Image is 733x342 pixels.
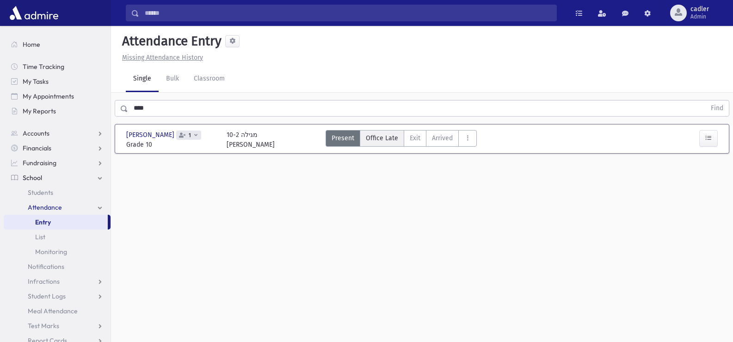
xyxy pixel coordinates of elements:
[4,274,111,289] a: Infractions
[4,200,111,215] a: Attendance
[126,66,159,92] a: Single
[4,89,111,104] a: My Appointments
[35,218,51,226] span: Entry
[126,130,176,140] span: [PERSON_NAME]
[28,262,64,271] span: Notifications
[432,133,453,143] span: Arrived
[4,215,108,230] a: Entry
[326,130,477,149] div: AttTypes
[23,40,40,49] span: Home
[23,144,51,152] span: Financials
[159,66,186,92] a: Bulk
[366,133,398,143] span: Office Late
[4,126,111,141] a: Accounts
[4,230,111,244] a: List
[118,54,203,62] a: Missing Attendance History
[4,289,111,304] a: Student Logs
[28,292,66,300] span: Student Logs
[4,318,111,333] a: Test Marks
[4,141,111,155] a: Financials
[23,77,49,86] span: My Tasks
[4,244,111,259] a: Monitoring
[139,5,556,21] input: Search
[4,59,111,74] a: Time Tracking
[690,13,709,20] span: Admin
[187,132,193,138] span: 1
[4,170,111,185] a: School
[410,133,420,143] span: Exit
[7,4,61,22] img: AdmirePro
[4,104,111,118] a: My Reports
[186,66,232,92] a: Classroom
[23,107,56,115] span: My Reports
[4,74,111,89] a: My Tasks
[4,37,111,52] a: Home
[23,92,74,100] span: My Appointments
[28,188,53,197] span: Students
[23,129,49,137] span: Accounts
[28,322,59,330] span: Test Marks
[23,62,64,71] span: Time Tracking
[332,133,354,143] span: Present
[35,248,67,256] span: Monitoring
[126,140,217,149] span: Grade 10
[28,203,62,211] span: Attendance
[4,185,111,200] a: Students
[23,174,42,182] span: School
[28,277,60,286] span: Infractions
[122,54,203,62] u: Missing Attendance History
[23,159,56,167] span: Fundraising
[118,33,222,49] h5: Attendance Entry
[227,130,275,149] div: 10-2 מגילה [PERSON_NAME]
[4,155,111,170] a: Fundraising
[705,100,729,116] button: Find
[4,304,111,318] a: Meal Attendance
[4,259,111,274] a: Notifications
[690,6,709,13] span: cadler
[28,307,78,315] span: Meal Attendance
[35,233,45,241] span: List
